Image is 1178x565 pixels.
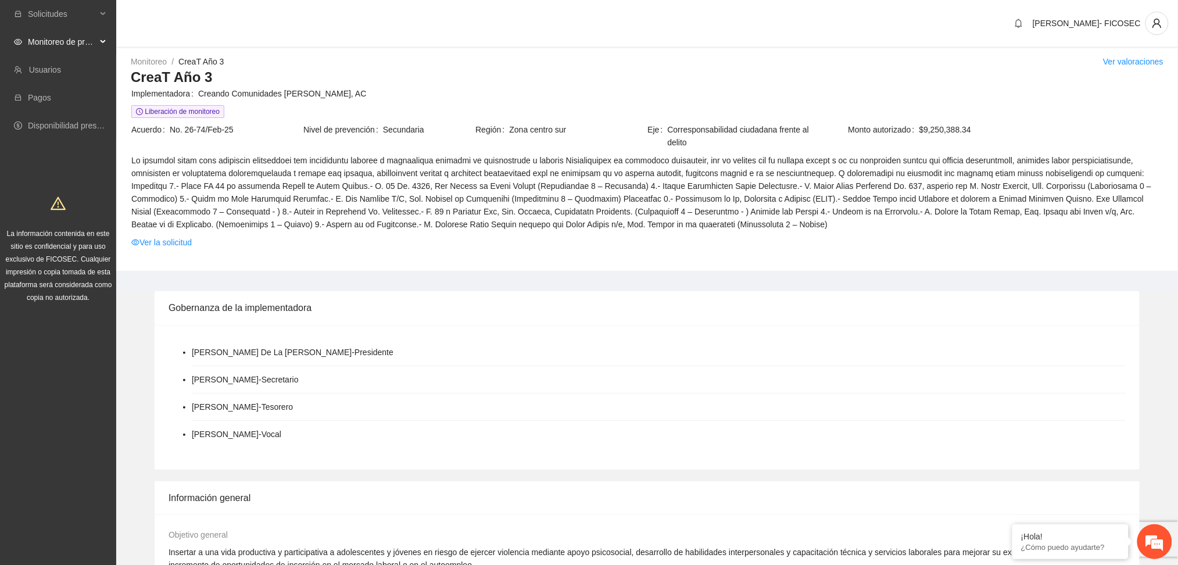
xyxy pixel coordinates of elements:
span: Liberación de monitoreo [131,105,224,118]
span: Solicitudes [28,2,96,26]
span: Monitoreo de proyectos [28,30,96,53]
button: user [1145,12,1169,35]
span: warning [51,196,66,211]
span: user [1146,18,1168,28]
span: Monto autorizado [848,123,919,136]
a: CreaT Año 3 [178,57,224,66]
span: / [171,57,174,66]
span: Nivel de prevención [303,123,383,136]
span: Secundaria [383,123,474,136]
li: [PERSON_NAME] De La [PERSON_NAME] - Presidente [192,346,393,359]
div: Gobernanza de la implementadora [169,291,1126,324]
span: Creando Comunidades [PERSON_NAME], AC [198,87,1163,100]
span: Eje [647,123,667,149]
span: clock-circle [136,108,143,115]
span: No. 26-74/Feb-25 [170,123,302,136]
a: Monitoreo [131,57,167,66]
a: Ver valoraciones [1103,57,1163,66]
span: eye [131,238,139,246]
span: Región [475,123,509,136]
span: [PERSON_NAME]- FICOSEC [1033,19,1141,28]
span: inbox [14,10,22,18]
div: Información general [169,481,1126,514]
div: Chatee con nosotros ahora [60,59,195,74]
span: Acuerdo [131,123,170,136]
li: [PERSON_NAME] - Tesorero [192,400,293,413]
span: bell [1010,19,1027,28]
textarea: Escriba su mensaje y pulse “Intro” [6,317,221,358]
li: [PERSON_NAME] - Vocal [192,428,281,441]
span: Estamos en línea. [67,155,160,273]
a: Disponibilidad presupuestal [28,121,127,130]
span: Objetivo general [169,530,228,539]
span: $9,250,388.34 [919,123,1163,136]
div: ¡Hola! [1021,532,1120,541]
span: Lo ipsumdol sitam cons adipiscin elitseddoei tem incididuntu laboree d magnaaliqua enimadmi ve qu... [131,154,1163,231]
p: ¿Cómo puedo ayudarte? [1021,543,1120,552]
a: eyeVer la solicitud [131,236,192,249]
span: La información contenida en este sitio es confidencial y para uso exclusivo de FICOSEC. Cualquier... [5,230,112,302]
a: Pagos [28,93,51,102]
div: Minimizar ventana de chat en vivo [191,6,219,34]
span: Implementadora [131,87,198,100]
span: eye [14,38,22,46]
li: [PERSON_NAME] - Secretario [192,373,299,386]
span: Zona centro sur [510,123,647,136]
button: bell [1009,14,1028,33]
span: Corresponsabilidad ciudadana frente al delito [668,123,819,149]
a: Usuarios [29,65,61,74]
h3: CreaT Año 3 [131,68,1163,87]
